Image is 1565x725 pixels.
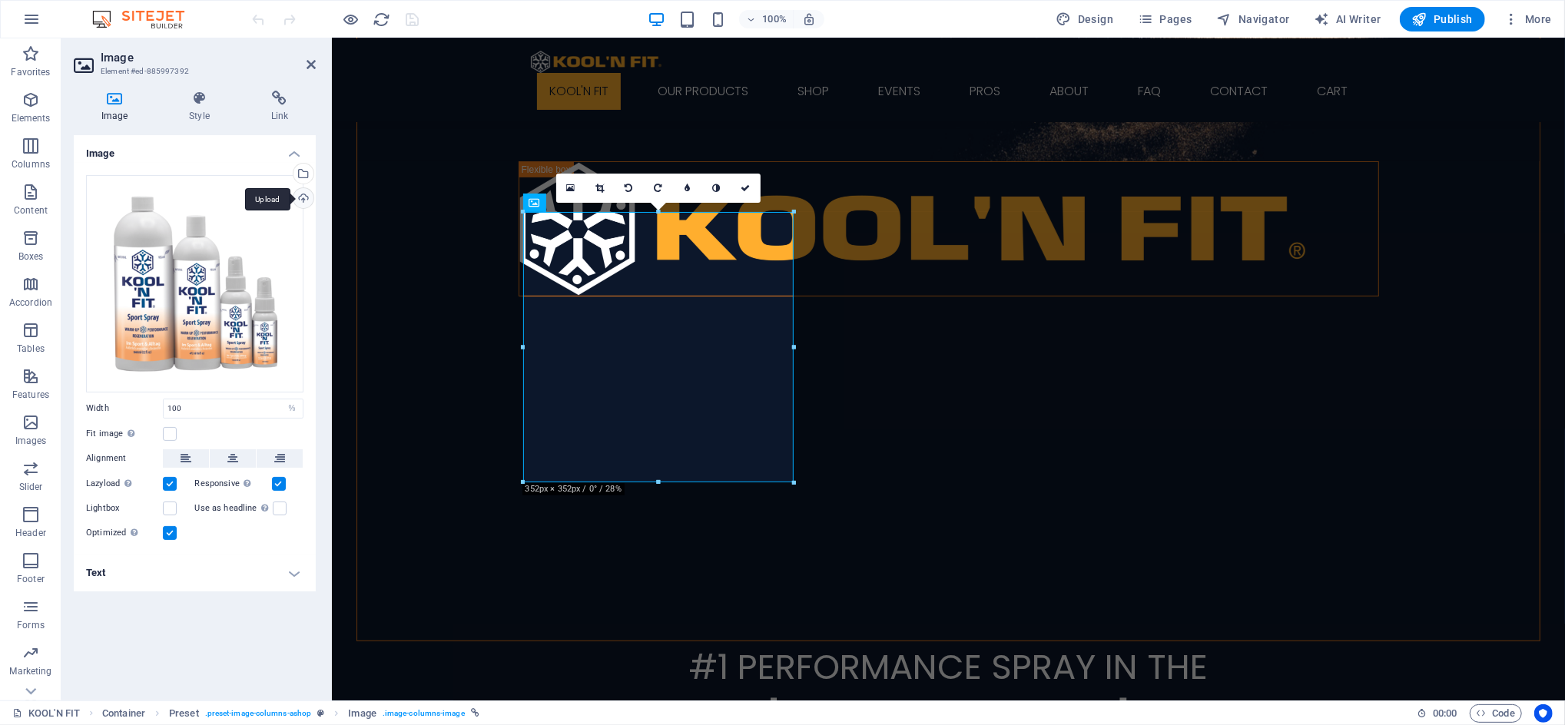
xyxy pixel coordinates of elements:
i: This element is a customizable preset [317,709,324,717]
p: Images [15,435,47,447]
a: Rotate right 90° [644,174,673,203]
button: Publish [1400,7,1485,31]
label: Use as headline [195,499,273,518]
p: Forms [17,619,45,631]
a: Blur [673,174,702,203]
i: Reload page [373,11,391,28]
a: Confirm ( Ctrl ⏎ ) [731,174,761,203]
h2: Image [101,51,316,65]
button: Code [1470,704,1522,723]
a: Select files from the file manager, stock photos, or upload file(s) [556,174,585,203]
p: Boxes [18,250,44,263]
label: Width [86,404,163,412]
h4: Link [244,91,316,123]
p: Slider [19,481,43,493]
h3: Element #ed-885997392 [101,65,285,78]
div: sportspray.png [86,175,303,392]
span: Click to select. Double-click to edit [169,704,199,723]
button: Click here to leave preview mode and continue editing [342,10,360,28]
nav: breadcrumb [102,704,479,723]
p: Tables [17,343,45,355]
button: Usercentrics [1534,704,1553,723]
span: Click to select. Double-click to edit [102,704,145,723]
i: On resize automatically adjust zoom level to fit chosen device. [802,12,816,26]
span: . image-columns-image [383,704,465,723]
p: Features [12,389,49,401]
label: Optimized [86,524,163,542]
label: Fit image [86,425,163,443]
span: . preset-image-columns-ashop [205,704,312,723]
label: Lightbox [86,499,163,518]
h4: Image [74,91,161,123]
button: Pages [1132,7,1198,31]
p: Columns [12,158,50,170]
span: Navigator [1217,12,1290,27]
label: Responsive [195,475,272,493]
label: Alignment [86,449,163,468]
label: Lazyload [86,475,163,493]
h6: 100% [762,10,787,28]
button: 100% [739,10,794,28]
button: Navigator [1211,7,1296,31]
i: This element is linked [471,709,479,717]
span: Code [1477,704,1515,723]
a: Rotate left 90° [615,174,644,203]
button: reload [373,10,391,28]
a: Click to cancel selection. Double-click to open Pages [12,704,80,723]
p: Elements [12,112,51,124]
span: Pages [1138,12,1192,27]
span: : [1444,707,1446,719]
div: Design (Ctrl+Alt+Y) [1050,7,1120,31]
button: Design [1050,7,1120,31]
h4: Text [74,555,316,591]
p: Header [15,527,46,539]
p: Accordion [9,296,52,309]
h6: Session time [1417,704,1457,723]
p: Favorites [11,66,50,78]
h4: Style [161,91,243,123]
span: More [1504,12,1552,27]
span: AI Writer [1315,12,1381,27]
span: Design [1056,12,1114,27]
a: Upload [293,187,314,209]
span: Publish [1412,12,1473,27]
a: Greyscale [702,174,731,203]
p: Footer [17,573,45,585]
span: 00 00 [1433,704,1457,723]
p: Content [14,204,48,217]
a: Crop mode [585,174,615,203]
img: Editor Logo [88,10,204,28]
p: Marketing [9,665,51,677]
button: AI Writer [1308,7,1388,31]
span: Click to select. Double-click to edit [348,704,376,723]
button: More [1497,7,1558,31]
h4: Image [74,135,316,163]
